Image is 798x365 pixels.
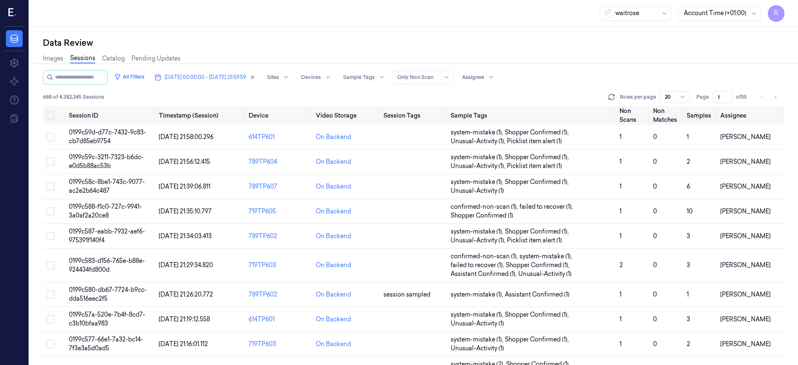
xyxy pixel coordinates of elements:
[687,158,690,165] span: 2
[451,162,507,171] span: Unusual-Activity (1) ,
[380,106,448,125] th: Session Tags
[69,336,143,352] span: 0199c577-66e1-7a32-bc14-7f3e3a5d0ad5
[653,315,657,323] span: 0
[316,261,351,270] div: On Backend
[159,340,208,348] span: [DATE] 21:16:01.112
[131,54,181,63] a: Pending Updates
[66,106,155,125] th: Session ID
[316,315,351,324] div: On Backend
[736,93,749,101] span: of 35
[687,315,690,323] span: 3
[46,290,55,299] button: Select row
[619,158,622,165] span: 1
[43,37,785,49] div: Data Review
[720,133,771,141] span: [PERSON_NAME]
[619,232,622,240] span: 1
[507,162,562,171] span: Picklist item alert (1)
[653,261,657,269] span: 0
[687,183,690,190] span: 6
[451,335,505,344] span: system-mistake (1) ,
[249,133,310,142] div: 614TP601
[505,310,570,319] span: Shopper Confirmed (1) ,
[505,227,570,236] span: Shopper Confirmed (1) ,
[451,202,520,211] span: confirmed-non-scan (1) ,
[69,286,147,302] span: 0199c580-db67-7724-b9cc-dda516eec2f5
[653,133,657,141] span: 0
[507,137,562,146] span: Picklist item alert (1)
[505,290,570,299] span: Assistant Confirmed (1)
[769,91,781,103] button: Go to next page
[620,93,656,101] p: Rows per page
[451,252,520,261] span: confirmed-non-scan (1) ,
[451,137,507,146] span: Unusual-Activity (1) ,
[165,74,246,81] span: [DATE] 00:00:00 - [DATE] 23:59:59
[619,291,622,298] span: 1
[768,5,785,22] button: R
[111,70,148,84] button: All Filters
[451,227,505,236] span: system-mistake (1) ,
[653,158,657,165] span: 0
[46,340,55,348] button: Select row
[619,207,622,215] span: 1
[687,291,689,298] span: 1
[312,106,380,125] th: Video Storage
[159,133,213,141] span: [DATE] 21:58:00.296
[619,315,622,323] span: 1
[159,291,213,298] span: [DATE] 21:26:20.772
[316,232,351,241] div: On Backend
[249,261,310,270] div: 719TP603
[151,71,259,84] button: [DATE] 00:00:00 - [DATE] 23:59:59
[159,183,210,190] span: [DATE] 21:39:06.811
[687,232,690,240] span: 3
[159,315,210,323] span: [DATE] 21:19:12.558
[720,232,771,240] span: [PERSON_NAME]
[505,153,570,162] span: Shopper Confirmed (1) ,
[159,158,210,165] span: [DATE] 21:56:12.415
[46,182,55,191] button: Select row
[505,128,570,137] span: Shopper Confirmed (1) ,
[619,133,622,141] span: 1
[69,203,142,219] span: 0199c588-f1c0-727c-9941-3a0af2a20ce8
[69,228,145,244] span: 0199c587-eabb-7932-aef6-975391f140f4
[451,310,505,319] span: system-mistake (1) ,
[506,261,571,270] span: Shopper Confirmed (1) ,
[316,182,351,191] div: On Backend
[505,178,570,186] span: Shopper Confirmed (1) ,
[451,261,506,270] span: failed to recover (1) ,
[249,232,310,241] div: 789TP602
[69,178,145,194] span: 0199c58c-8be1-743c-9077-ac2e2b64c487
[451,319,504,328] span: Unusual-Activity (1)
[451,211,513,220] span: Shopper Confirmed (1)
[46,315,55,323] button: Select row
[46,133,55,141] button: Select row
[451,153,505,162] span: system-mistake (1) ,
[520,202,575,211] span: failed to recover (1) ,
[720,291,771,298] span: [PERSON_NAME]
[249,158,310,166] div: 789TP604
[451,236,507,245] span: Unusual-Activity (1) ,
[687,133,689,141] span: 1
[505,335,570,344] span: Shopper Confirmed (1) ,
[102,54,125,63] a: Catalog
[619,261,623,269] span: 2
[653,340,657,348] span: 0
[720,183,771,190] span: [PERSON_NAME]
[316,290,351,299] div: On Backend
[316,158,351,166] div: On Backend
[69,311,145,327] span: 0199c57a-520e-7b4f-8cd7-c3b10bfaa983
[616,106,650,125] th: Non Scans
[249,207,310,216] div: 719TP605
[70,54,95,63] a: Sessions
[159,261,213,269] span: [DATE] 21:29:34.820
[46,261,55,270] button: Select row
[245,106,313,125] th: Device
[653,207,657,215] span: 0
[619,183,622,190] span: 1
[717,106,785,125] th: Assignee
[653,291,657,298] span: 0
[316,207,351,216] div: On Backend
[720,340,771,348] span: [PERSON_NAME]
[451,186,504,195] span: Unusual-Activity (1)
[43,93,104,101] span: 688 of 4,382,245 Sessions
